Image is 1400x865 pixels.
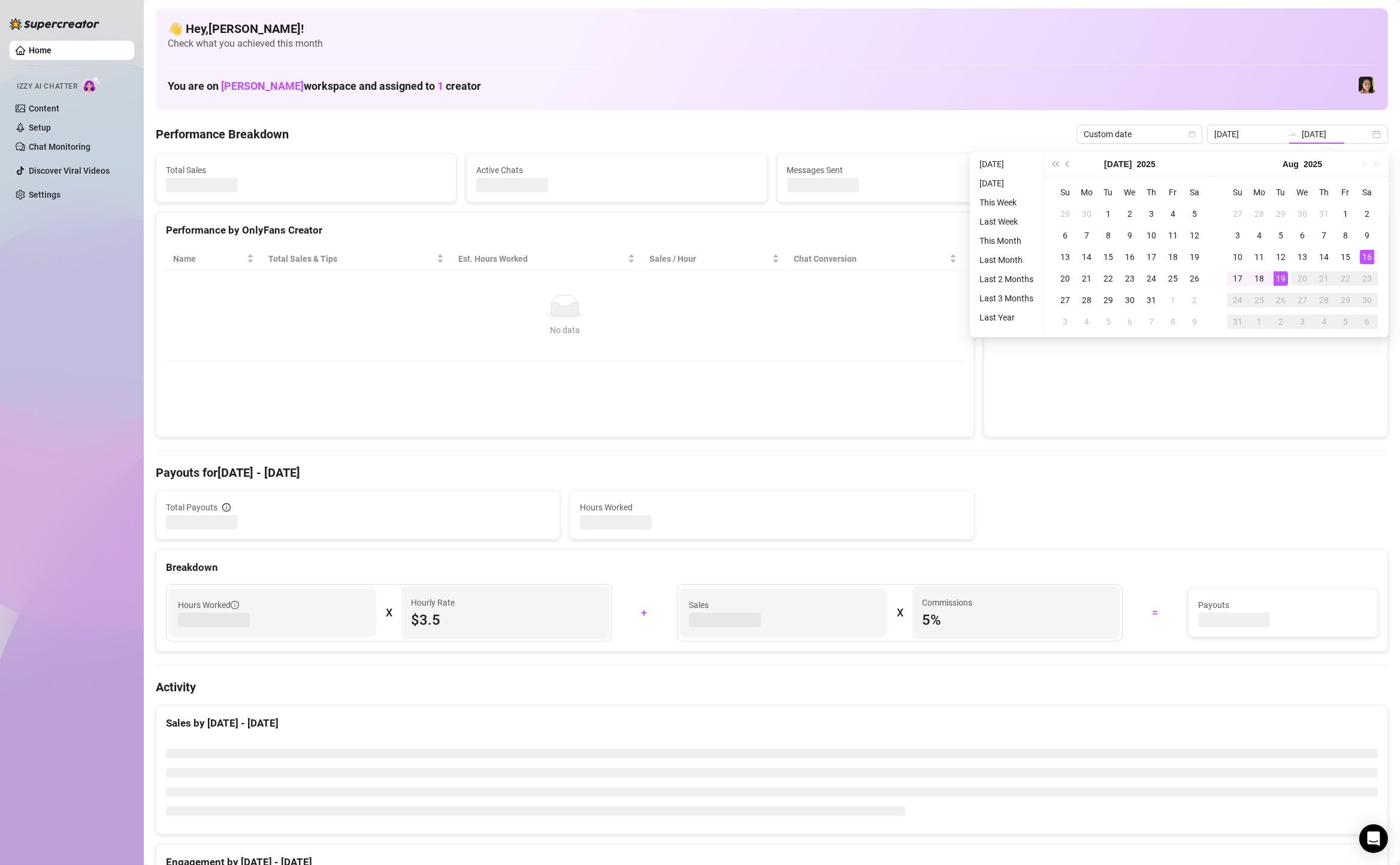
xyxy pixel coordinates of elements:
span: [PERSON_NAME] [221,80,304,92]
a: Content [29,104,59,113]
span: Hours Worked [580,501,964,514]
div: Open Intercom Messenger [1359,824,1388,853]
span: Name [173,252,244,265]
span: 1 [437,80,443,92]
div: Sales by [DATE] - [DATE] [166,715,1378,731]
div: Performance by OnlyFans Creator [166,222,964,238]
th: Name [166,247,261,271]
span: info-circle [231,601,239,609]
div: X [897,603,903,622]
span: Custom date [1084,125,1195,143]
a: Discover Viral Videos [29,166,110,176]
article: Commissions [922,596,972,609]
h4: Activity [156,679,1388,695]
span: Izzy AI Chatter [17,81,77,92]
span: info-circle [222,503,231,512]
input: End date [1302,128,1370,141]
div: Breakdown [166,559,1378,576]
span: $3.5 [411,610,600,630]
div: + [619,603,670,622]
a: Chat Monitoring [29,142,90,152]
h4: 👋 Hey, [PERSON_NAME] ! [168,20,1376,37]
span: 5 % [922,610,1111,630]
span: Sales [689,598,878,612]
h4: Payouts for [DATE] - [DATE] [156,464,1388,481]
th: Chat Conversion [787,247,964,271]
span: to [1287,129,1297,139]
div: Est. Hours Worked [458,252,625,265]
span: Messages Sent [787,164,1068,177]
span: Payouts [1198,598,1368,612]
span: Total Sales [166,164,446,177]
span: Hours Worked [178,598,239,612]
img: logo-BBDzfeDw.svg [10,18,99,30]
img: AI Chatter [82,76,101,93]
span: Check what you achieved this month [168,37,1376,50]
div: Sales by OnlyFans Creator [994,222,1378,238]
a: Setup [29,123,51,132]
span: calendar [1189,131,1196,138]
a: Settings [29,190,61,199]
article: Hourly Rate [411,596,455,609]
img: Luna [1359,77,1375,93]
a: Home [29,46,52,55]
h4: Performance Breakdown [156,126,289,143]
div: = [1130,603,1181,622]
span: Total Payouts [166,501,217,514]
th: Sales / Hour [642,247,787,271]
h1: You are on workspace and assigned to creator [168,80,481,93]
span: Chat Conversion [794,252,947,265]
input: Start date [1214,128,1283,141]
div: X [386,603,392,622]
span: Sales / Hour [649,252,770,265]
span: Active Chats [476,164,757,177]
th: Total Sales & Tips [261,247,451,271]
span: Total Sales & Tips [268,252,434,265]
span: swap-right [1287,129,1297,139]
div: No data [178,323,952,337]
